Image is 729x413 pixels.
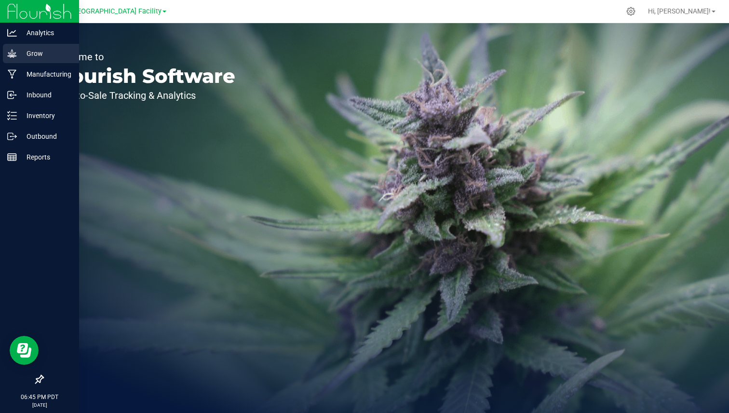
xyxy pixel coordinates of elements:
p: Flourish Software [52,67,235,86]
p: Welcome to [52,52,235,62]
p: Grow [17,48,75,59]
span: Hi, [PERSON_NAME]! [648,7,711,15]
iframe: Resource center [10,336,39,365]
p: Inventory [17,110,75,121]
p: [DATE] [4,401,75,409]
p: Outbound [17,131,75,142]
inline-svg: Grow [7,49,17,58]
p: Seed-to-Sale Tracking & Analytics [52,91,235,100]
inline-svg: Outbound [7,132,17,141]
inline-svg: Reports [7,152,17,162]
span: Cultivation - [GEOGRAPHIC_DATA] Facility [31,7,162,15]
inline-svg: Manufacturing [7,69,17,79]
inline-svg: Analytics [7,28,17,38]
p: Reports [17,151,75,163]
p: Inbound [17,89,75,101]
p: Manufacturing [17,68,75,80]
p: 06:45 PM PDT [4,393,75,401]
div: Manage settings [625,7,637,16]
p: Analytics [17,27,75,39]
inline-svg: Inbound [7,90,17,100]
inline-svg: Inventory [7,111,17,120]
